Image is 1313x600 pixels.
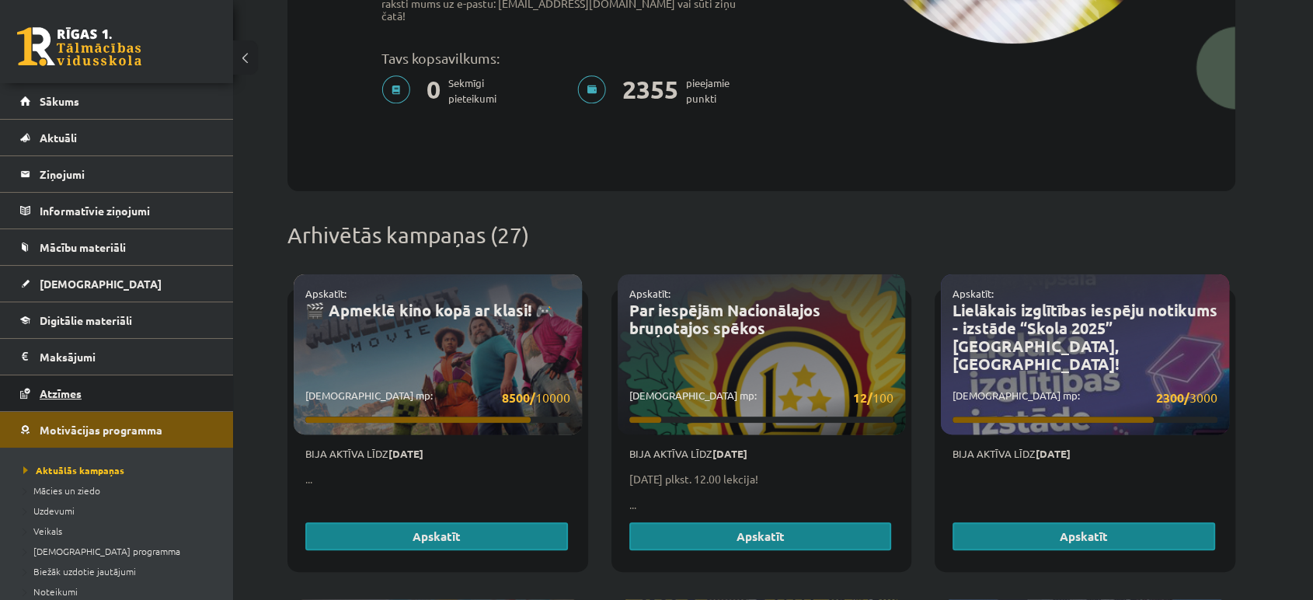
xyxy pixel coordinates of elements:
[17,27,141,66] a: Rīgas 1. Tālmācības vidusskola
[20,375,214,411] a: Atzīmes
[23,483,218,497] a: Mācies un ziedo
[20,339,214,375] a: Maksājumi
[502,388,570,407] span: 10000
[40,193,214,228] legend: Informatīvie ziņojumi
[419,75,448,106] span: 0
[40,131,77,145] span: Aktuāli
[23,545,180,557] span: [DEMOGRAPHIC_DATA] programma
[712,447,747,460] strong: [DATE]
[20,302,214,338] a: Digitālie materiāli
[23,564,218,578] a: Biežāk uzdotie jautājumi
[23,544,218,558] a: [DEMOGRAPHIC_DATA] programma
[629,287,670,300] a: Apskatīt:
[40,277,162,291] span: [DEMOGRAPHIC_DATA]
[615,75,686,106] span: 2355
[305,388,570,407] p: [DEMOGRAPHIC_DATA] mp:
[40,240,126,254] span: Mācību materiāli
[20,193,214,228] a: Informatīvie ziņojumi
[20,229,214,265] a: Mācību materiāli
[40,313,132,327] span: Digitālie materiāli
[20,266,214,302] a: [DEMOGRAPHIC_DATA]
[629,522,892,550] a: Apskatīt
[1036,447,1071,460] strong: [DATE]
[305,471,570,487] p: ...
[40,94,79,108] span: Sākums
[23,464,124,476] span: Aktuālās kampaņas
[23,584,218,598] a: Noteikumi
[23,524,218,538] a: Veikals
[953,522,1215,550] a: Apskatīt
[287,219,1235,252] p: Arhivētās kampaņas (27)
[577,75,739,106] p: pieejamie punkti
[23,504,75,517] span: Uzdevumi
[40,339,214,375] legend: Maksājumi
[305,522,568,550] a: Apskatīt
[305,287,347,300] a: Apskatīt:
[953,300,1217,374] a: Lielākais izglītības iespēju notikums - izstāde “Skola 2025” [GEOGRAPHIC_DATA], [GEOGRAPHIC_DATA]!
[629,472,758,486] strong: [DATE] plkst. 12.00 lekcija!
[629,446,894,462] p: Bija aktīva līdz
[23,463,218,477] a: Aktuālās kampaņas
[381,75,506,106] p: Sekmīgi pieteikumi
[388,447,423,460] strong: [DATE]
[20,412,214,448] a: Motivācijas programma
[953,388,1217,407] p: [DEMOGRAPHIC_DATA] mp:
[305,300,555,320] a: 🎬 Apmeklē kino kopā ar klasi! 🎮
[502,389,535,406] strong: 8500/
[629,497,894,513] p: ...
[23,484,100,497] span: Mācies un ziedo
[953,287,994,300] a: Apskatīt:
[853,389,872,406] strong: 12/
[305,446,570,462] p: Bija aktīva līdz
[23,504,218,518] a: Uzdevumi
[853,388,893,407] span: 100
[629,388,894,407] p: [DEMOGRAPHIC_DATA] mp:
[381,50,750,66] p: Tavs kopsavilkums:
[20,120,214,155] a: Aktuāli
[629,300,820,338] a: Par iespējām Nacionālajos bruņotajos spēkos
[1156,388,1217,407] span: 3000
[1156,389,1189,406] strong: 2300/
[40,156,214,192] legend: Ziņojumi
[23,585,78,598] span: Noteikumi
[40,423,162,437] span: Motivācijas programma
[40,386,82,400] span: Atzīmes
[20,156,214,192] a: Ziņojumi
[953,446,1217,462] p: Bija aktīva līdz
[23,525,62,537] span: Veikals
[23,565,136,577] span: Biežāk uzdotie jautājumi
[20,83,214,119] a: Sākums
